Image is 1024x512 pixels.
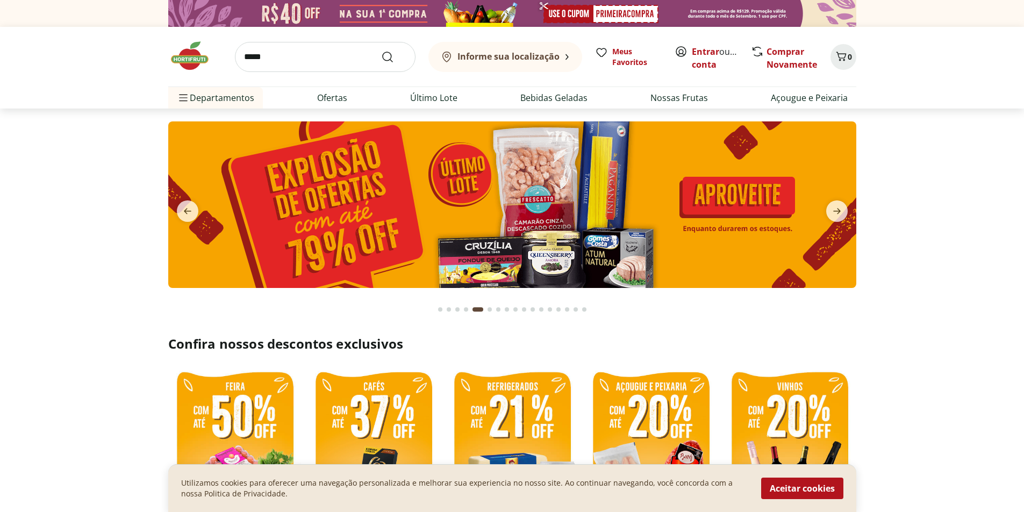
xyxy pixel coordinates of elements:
button: Go to page 6 from fs-carousel [485,297,494,322]
button: Go to page 16 from fs-carousel [571,297,580,322]
a: Meus Favoritos [595,46,662,68]
button: Aceitar cookies [761,478,843,499]
a: Último Lote [410,91,457,104]
img: Hortifruti [168,40,222,72]
button: Go to page 11 from fs-carousel [528,297,537,322]
button: Submit Search [381,51,407,63]
button: Go to page 15 from fs-carousel [563,297,571,322]
span: Meus Favoritos [612,46,662,68]
button: next [818,200,856,222]
b: Informe sua localização [457,51,560,62]
button: Menu [177,85,190,111]
button: previous [168,200,207,222]
button: Go to page 1 from fs-carousel [436,297,445,322]
button: Carrinho [830,44,856,70]
button: Go to page 17 from fs-carousel [580,297,589,322]
span: 0 [848,52,852,62]
a: Açougue e Peixaria [771,91,848,104]
input: search [235,42,416,72]
a: Ofertas [317,91,347,104]
button: Go to page 14 from fs-carousel [554,297,563,322]
button: Go to page 10 from fs-carousel [520,297,528,322]
button: Go to page 7 from fs-carousel [494,297,503,322]
button: Go to page 8 from fs-carousel [503,297,511,322]
a: Comprar Novamente [767,46,817,70]
button: Go to page 9 from fs-carousel [511,297,520,322]
button: Informe sua localização [428,42,582,72]
button: Go to page 2 from fs-carousel [445,297,453,322]
h2: Confira nossos descontos exclusivos [168,335,856,352]
button: Go to page 4 from fs-carousel [462,297,470,322]
button: Go to page 13 from fs-carousel [546,297,554,322]
a: Nossas Frutas [650,91,708,104]
a: Bebidas Geladas [520,91,588,104]
img: ultimo lote [168,121,856,288]
span: ou [692,45,740,71]
a: Entrar [692,46,719,57]
button: Current page from fs-carousel [470,297,485,322]
button: Go to page 3 from fs-carousel [453,297,462,322]
button: Go to page 12 from fs-carousel [537,297,546,322]
a: Criar conta [692,46,751,70]
p: Utilizamos cookies para oferecer uma navegação personalizada e melhorar sua experiencia no nosso ... [181,478,748,499]
span: Departamentos [177,85,254,111]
